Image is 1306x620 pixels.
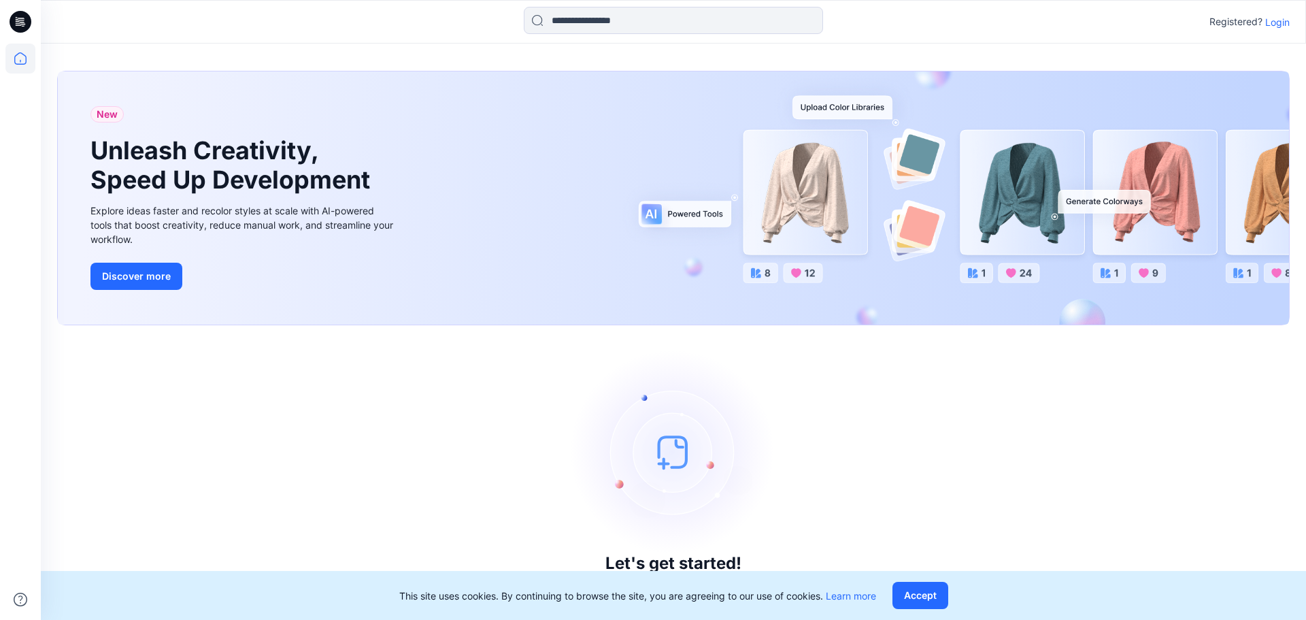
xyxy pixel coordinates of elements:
span: New [97,106,118,123]
p: Login [1265,15,1290,29]
h3: Let's get started! [605,554,741,573]
p: Registered? [1209,14,1262,30]
a: Discover more [90,263,397,290]
button: Discover more [90,263,182,290]
button: Accept [892,582,948,609]
a: Learn more [826,590,876,602]
img: empty-state-image.svg [571,350,775,554]
div: Explore ideas faster and recolor styles at scale with AI-powered tools that boost creativity, red... [90,203,397,246]
p: This site uses cookies. By continuing to browse the site, you are agreeing to our use of cookies. [399,589,876,603]
h1: Unleash Creativity, Speed Up Development [90,136,376,195]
